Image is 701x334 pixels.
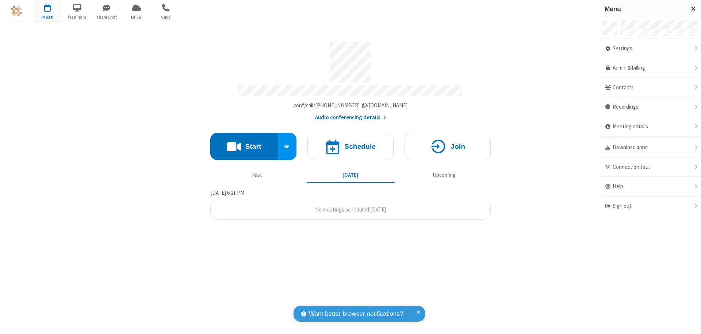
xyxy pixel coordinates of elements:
h3: Menu [605,5,685,12]
h4: Schedule [344,143,376,150]
span: No meetings scheduled [DATE] [315,206,386,213]
button: Schedule [307,133,394,160]
div: Connection test [599,158,701,177]
a: Admin & billing [599,58,701,78]
button: Join [405,133,491,160]
div: Meeting details [599,117,701,137]
button: Copy my meeting room linkCopy my meeting room link [294,101,408,110]
section: Account details [210,36,491,122]
span: Copy my meeting room link [294,102,408,109]
button: [DATE] [307,168,395,182]
img: QA Selenium DO NOT DELETE OR CHANGE [11,5,22,16]
div: Help [599,177,701,197]
section: Today's Meetings [210,189,491,220]
button: Upcoming [400,168,488,182]
button: Audio conferencing details [315,113,386,122]
span: Webinars [64,14,91,20]
div: Start conference options [278,133,297,160]
div: Download apps [599,138,701,158]
h4: Join [451,143,465,150]
span: Team Chat [93,14,120,20]
span: [DATE] 6:21 PM [210,189,244,196]
span: Calls [152,14,180,20]
div: Settings [599,39,701,59]
iframe: Chat [683,315,696,329]
h4: Start [245,143,261,150]
span: Meet [34,14,61,20]
div: Contacts [599,78,701,98]
div: Recordings [599,97,701,117]
div: Sign out [599,197,701,216]
span: Want better browser notifications? [309,309,403,319]
span: Drive [123,14,150,20]
button: Past [213,168,301,182]
button: Start [210,133,278,160]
